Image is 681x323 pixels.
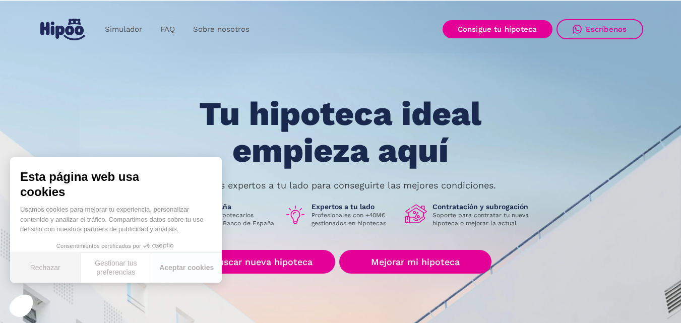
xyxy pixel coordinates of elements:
[312,211,397,227] p: Profesionales con +40M€ gestionados en hipotecas
[172,211,276,227] p: Intermediarios hipotecarios regulados por el Banco de España
[190,250,335,274] a: Buscar nueva hipoteca
[432,211,536,227] p: Soporte para contratar tu nueva hipoteca o mejorar la actual
[586,25,627,34] div: Escríbenos
[185,181,496,189] p: Nuestros expertos a tu lado para conseguirte las mejores condiciones.
[443,20,552,38] a: Consigue tu hipoteca
[339,250,491,274] a: Mejorar mi hipoteca
[556,19,643,39] a: Escríbenos
[172,202,276,211] h1: Banco de España
[151,20,184,39] a: FAQ
[432,202,536,211] h1: Contratación y subrogación
[38,15,88,44] a: home
[184,20,259,39] a: Sobre nosotros
[96,20,151,39] a: Simulador
[149,96,531,169] h1: Tu hipoteca ideal empieza aquí
[312,202,397,211] h1: Expertos a tu lado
